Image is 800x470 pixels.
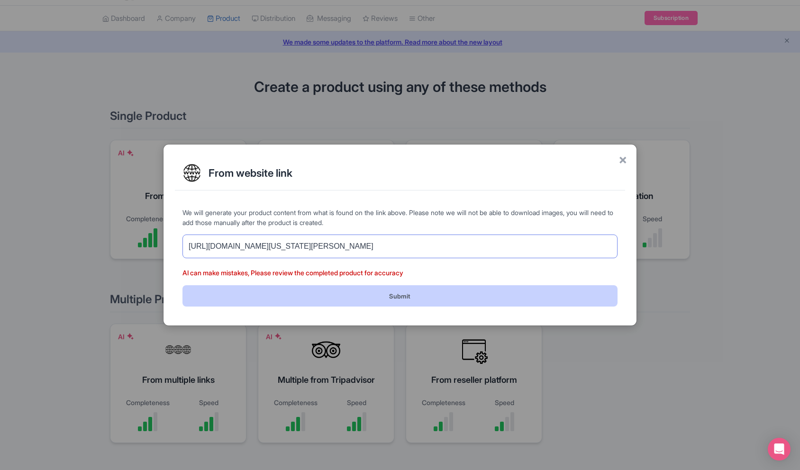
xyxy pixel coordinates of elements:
[768,438,791,461] div: Open Intercom Messenger
[182,235,618,258] input: Enter website address
[618,149,627,169] span: ×
[182,208,618,227] p: We will generate your product content from what is found on the link above. Please note we will n...
[182,268,618,278] p: AI can make mistakes, Please review the completed product for accuracy
[209,167,618,179] h2: From website link
[182,285,618,307] button: Submit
